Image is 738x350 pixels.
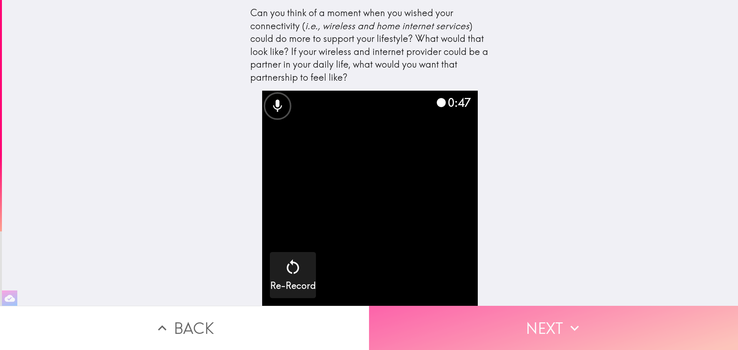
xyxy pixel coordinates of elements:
i: i.e., wireless and home internet services [305,20,469,32]
div: 0:47 [436,95,470,111]
button: Re-Record [270,252,316,298]
h5: Re-Record [270,279,316,292]
button: Next [369,306,738,350]
div: Can you think of a moment when you wished your connectivity ( ) could do more to support your lif... [250,7,490,84]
